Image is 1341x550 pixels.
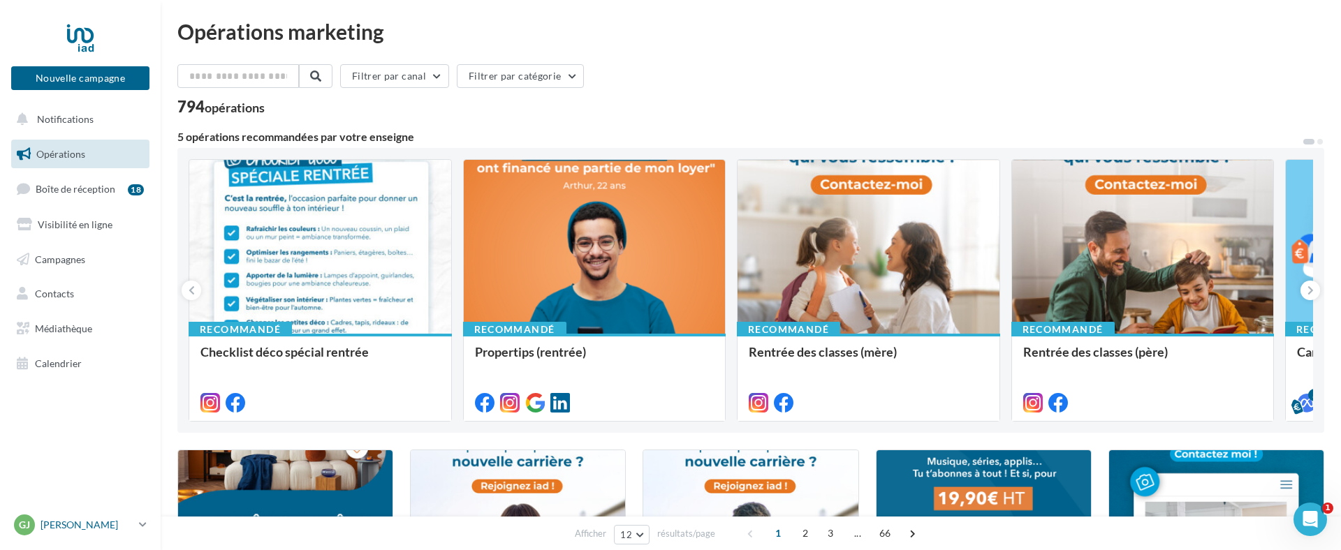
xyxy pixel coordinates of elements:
img: website_grey.svg [22,36,34,47]
span: 1 [1322,503,1333,514]
p: [PERSON_NAME] [41,518,133,532]
div: Recommandé [189,322,292,337]
button: Notifications [8,105,147,134]
span: Afficher [575,527,606,540]
img: tab_keywords_by_traffic_grey.svg [161,81,172,92]
span: Médiathèque [35,322,92,334]
a: Campagnes [8,245,152,274]
div: 5 [1308,389,1321,401]
div: Propertips (rentrée) [475,345,715,373]
div: opérations [205,101,265,114]
span: GJ [19,518,30,532]
a: GJ [PERSON_NAME] [11,512,149,538]
span: 1 [767,522,789,544]
div: Mots-clés [176,82,211,91]
a: Visibilité en ligne [8,210,152,239]
span: Notifications [37,113,94,125]
button: Nouvelle campagne [11,66,149,90]
div: Recommandé [463,322,566,337]
div: Domaine: [DOMAIN_NAME] [36,36,158,47]
div: v 4.0.25 [39,22,68,34]
div: 18 [128,184,144,195]
div: Checklist déco spécial rentrée [200,345,440,373]
span: résultats/page [657,527,715,540]
a: Opérations [8,140,152,169]
img: tab_domain_overview_orange.svg [58,81,69,92]
span: ... [847,522,869,544]
span: 66 [874,522,897,544]
div: 5 opérations recommandées par votre enseigne [177,131,1302,142]
span: 2 [794,522,816,544]
a: Contacts [8,279,152,309]
iframe: Intercom live chat [1294,503,1327,536]
div: Recommandé [1011,322,1115,337]
span: Opérations [36,148,85,160]
span: Contacts [35,288,74,299]
a: Calendrier [8,349,152,378]
span: 12 [620,529,632,540]
span: 3 [819,522,842,544]
span: Boîte de réception [36,183,115,195]
a: Médiathèque [8,314,152,343]
button: Filtrer par canal [340,64,449,88]
span: Visibilité en ligne [38,218,112,230]
div: Rentrée des classes (père) [1023,345,1263,373]
div: Opérations marketing [177,21,1324,42]
span: Calendrier [35,357,82,369]
div: Domaine [73,82,108,91]
a: Boîte de réception18 [8,174,152,204]
span: Campagnes [35,253,85,265]
div: 794 [177,99,265,114]
div: Recommandé [737,322,840,337]
div: Rentrée des classes (mère) [749,345,988,373]
button: Filtrer par catégorie [457,64,584,88]
img: logo_orange.svg [22,22,34,34]
button: 12 [614,525,650,544]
